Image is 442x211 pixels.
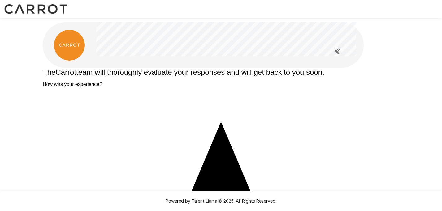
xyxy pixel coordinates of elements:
button: Read questions aloud [331,45,344,57]
p: Powered by Talent Llama © 2025. All Rights Reserved. [7,198,435,204]
p: How was your experience? [43,82,399,87]
span: Carrot [55,68,76,76]
img: carrot_logo.png [54,30,85,61]
span: The [43,68,55,76]
span: team will thoroughly evaluate your responses and will get back to you soon. [76,68,324,76]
